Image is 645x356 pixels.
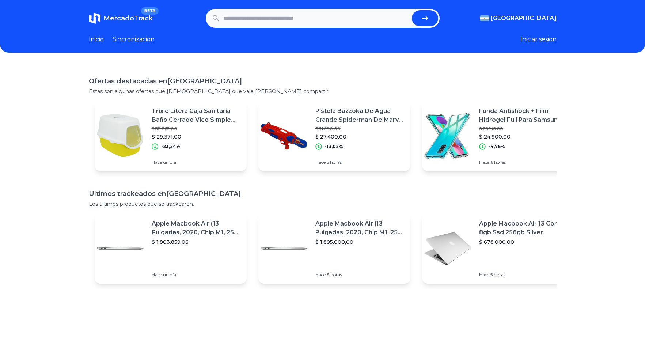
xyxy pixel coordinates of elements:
img: Featured image [422,223,473,274]
p: $ 678.000,00 [479,238,568,246]
button: [GEOGRAPHIC_DATA] [480,14,557,23]
p: Apple Macbook Air (13 Pulgadas, 2020, Chip M1, 256 Gb De Ssd, 8 Gb De Ram) - Plata [152,219,241,237]
a: Featured imageApple Macbook Air 13 Core I5 8gb Ssd 256gb Silver$ 678.000,00Hace 5 horas [422,213,574,284]
a: Featured imageApple Macbook Air (13 Pulgadas, 2020, Chip M1, 256 Gb De Ssd, 8 Gb De Ram) - Plata$... [95,213,247,284]
p: $ 1.895.000,00 [315,238,405,246]
p: Hace un día [152,272,241,278]
img: Argentina [480,15,489,21]
p: Hace 3 horas [315,272,405,278]
span: BETA [141,7,158,15]
a: Featured imageApple Macbook Air (13 Pulgadas, 2020, Chip M1, 256 Gb De Ssd, 8 Gb De Ram) - Plata$... [258,213,410,284]
span: [GEOGRAPHIC_DATA] [491,14,557,23]
p: Trixie Litera Caja Sanitaria Baño Cerrado Vico Simple Gatos [152,107,241,124]
p: Apple Macbook Air (13 Pulgadas, 2020, Chip M1, 256 Gb De Ssd, 8 Gb De Ram) - Plata [315,219,405,237]
p: -23,24% [161,144,181,149]
p: Los ultimos productos que se trackearon. [89,200,557,208]
p: $ 29.371,00 [152,133,241,140]
p: Estas son algunas ofertas que [DEMOGRAPHIC_DATA] que vale [PERSON_NAME] compartir. [89,88,557,95]
p: Funda Antishock + Film Hidrogel Full Para Samsung S23 [479,107,568,124]
img: Featured image [258,110,310,162]
p: Hace un día [152,159,241,165]
button: Iniciar sesion [520,35,557,44]
a: Inicio [89,35,104,44]
p: -13,02% [325,144,343,149]
p: Hace 6 horas [479,159,568,165]
h1: Ofertas destacadas en [GEOGRAPHIC_DATA] [89,76,557,86]
img: Featured image [258,223,310,274]
img: Featured image [95,223,146,274]
p: Hace 5 horas [479,272,568,278]
p: Pistola Bazzoka De Agua Grande Spiderman De Marvel Tut Tutti [315,107,405,124]
span: MercadoTrack [103,14,153,22]
img: MercadoTrack [89,12,100,24]
a: Sincronizacion [113,35,155,44]
img: Featured image [422,110,473,162]
p: $ 38.262,00 [152,126,241,132]
p: $ 27.400,00 [315,133,405,140]
p: Hace 5 horas [315,159,405,165]
a: Featured imageFunda Antishock + Film Hidrogel Full Para Samsung S23$ 26.145,00$ 24.900,00-4,76%Ha... [422,101,574,171]
h1: Ultimos trackeados en [GEOGRAPHIC_DATA] [89,189,557,199]
img: Featured image [95,110,146,162]
p: $ 24.900,00 [479,133,568,140]
a: Featured imagePistola Bazzoka De Agua Grande Spiderman De Marvel Tut Tutti$ 31.500,00$ 27.400,00-... [258,101,410,171]
a: Featured imageTrixie Litera Caja Sanitaria Baño Cerrado Vico Simple Gatos$ 38.262,00$ 29.371,00-2... [95,101,247,171]
p: $ 31.500,00 [315,126,405,132]
p: -4,76% [489,144,505,149]
p: $ 1.803.859,06 [152,238,241,246]
p: $ 26.145,00 [479,126,568,132]
a: MercadoTrackBETA [89,12,153,24]
p: Apple Macbook Air 13 Core I5 8gb Ssd 256gb Silver [479,219,568,237]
